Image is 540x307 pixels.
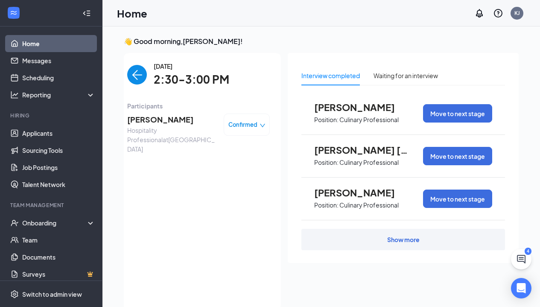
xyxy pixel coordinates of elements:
[516,254,526,264] svg: ChatActive
[10,202,93,209] div: Team Management
[9,9,18,17] svg: WorkstreamLogo
[423,190,492,208] button: Move to next stage
[514,9,520,17] div: KJ
[314,201,339,209] p: Position:
[22,266,95,283] a: SurveysCrown
[22,219,88,227] div: Onboarding
[154,61,229,71] span: [DATE]
[22,69,95,86] a: Scheduling
[22,159,95,176] a: Job Postings
[10,290,19,298] svg: Settings
[314,144,408,155] span: [PERSON_NAME] [PERSON_NAME]
[22,142,95,159] a: Sourcing Tools
[10,91,19,99] svg: Analysis
[314,116,339,124] p: Position:
[387,235,420,244] div: Show more
[22,176,95,193] a: Talent Network
[423,104,492,123] button: Move to next stage
[82,9,91,18] svg: Collapse
[124,37,519,46] h3: 👋 Good morning, [PERSON_NAME] !
[22,91,96,99] div: Reporting
[22,290,82,298] div: Switch to admin view
[423,147,492,165] button: Move to next stage
[339,116,399,124] p: Culinary Professional
[154,71,229,88] span: 2:30-3:00 PM
[314,158,339,167] p: Position:
[127,126,217,154] span: Hospitality Professional at [GEOGRAPHIC_DATA]
[301,71,360,80] div: Interview completed
[474,8,485,18] svg: Notifications
[127,114,217,126] span: [PERSON_NAME]
[314,102,408,113] span: [PERSON_NAME]
[260,123,266,129] span: down
[117,6,147,20] h1: Home
[374,71,438,80] div: Waiting for an interview
[339,201,399,209] p: Culinary Professional
[22,249,95,266] a: Documents
[339,158,399,167] p: Culinary Professional
[127,101,270,111] span: Participants
[525,248,531,255] div: 4
[127,65,147,85] button: back-button
[493,8,503,18] svg: QuestionInfo
[10,112,93,119] div: Hiring
[228,120,257,129] span: Confirmed
[22,35,95,52] a: Home
[22,231,95,249] a: Team
[10,219,19,227] svg: UserCheck
[22,52,95,69] a: Messages
[511,278,531,298] div: Open Intercom Messenger
[314,187,408,198] span: [PERSON_NAME]
[22,125,95,142] a: Applicants
[511,249,531,269] button: ChatActive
